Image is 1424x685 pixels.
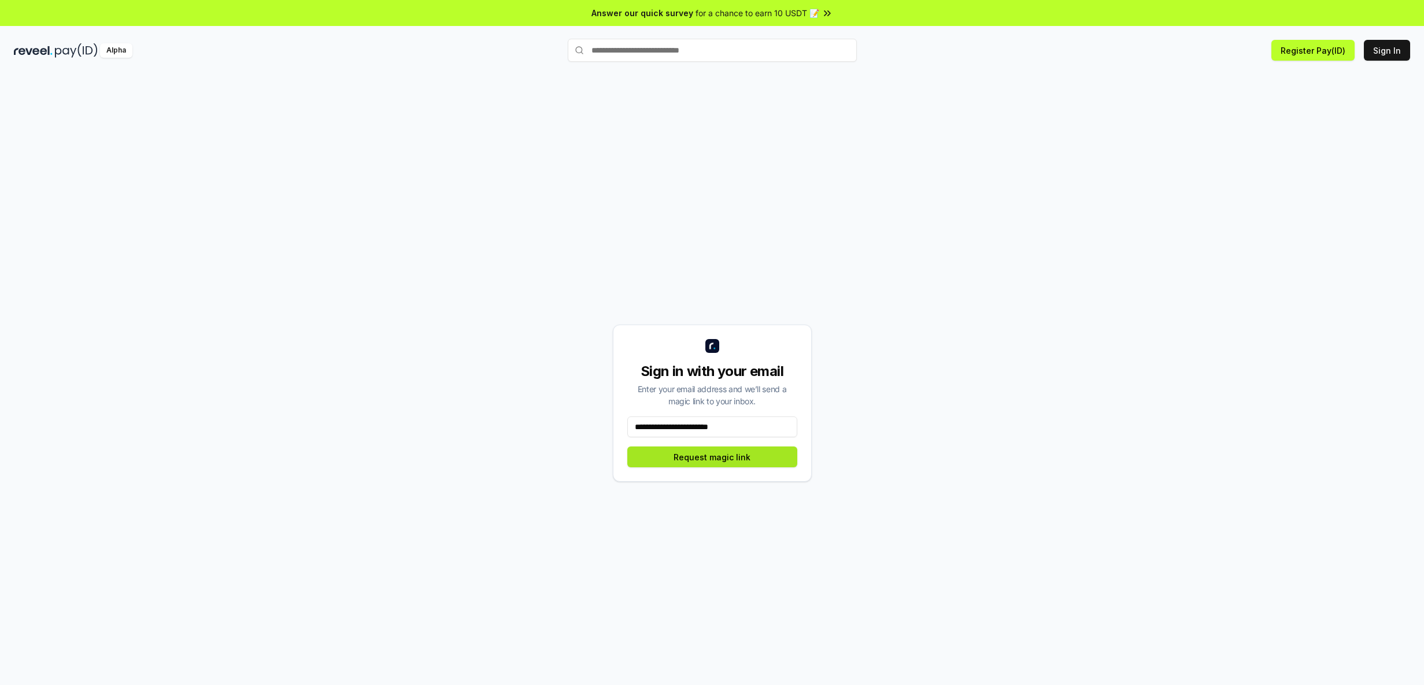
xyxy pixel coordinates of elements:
[14,43,53,58] img: reveel_dark
[705,339,719,353] img: logo_small
[627,383,797,407] div: Enter your email address and we’ll send a magic link to your inbox.
[1364,40,1410,61] button: Sign In
[100,43,132,58] div: Alpha
[55,43,98,58] img: pay_id
[591,7,693,19] span: Answer our quick survey
[1271,40,1355,61] button: Register Pay(ID)
[696,7,819,19] span: for a chance to earn 10 USDT 📝
[627,446,797,467] button: Request magic link
[627,362,797,381] div: Sign in with your email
